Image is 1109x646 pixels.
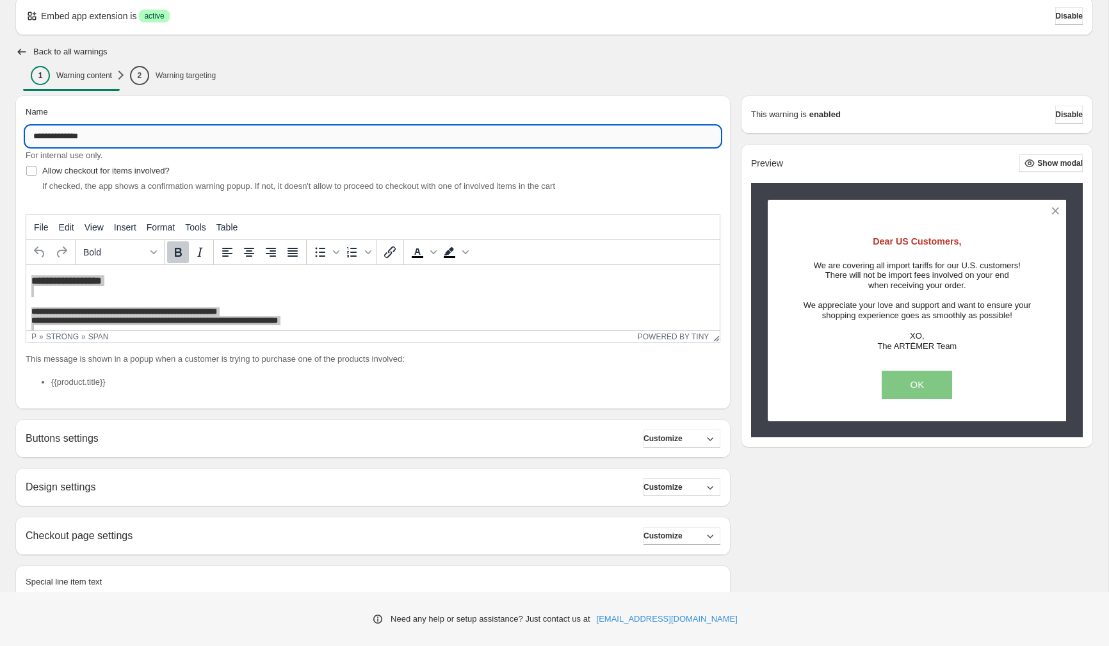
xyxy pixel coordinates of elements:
div: p [31,332,36,341]
button: Disable [1055,7,1083,25]
div: Numbered list [341,241,373,263]
h3: The ARTËMER Team [790,341,1044,351]
button: Bold [167,241,189,263]
span: Format [147,222,175,232]
button: Disable [1055,106,1083,124]
p: Warning targeting [156,70,216,81]
div: span [88,332,109,341]
span: Name [26,107,48,117]
span: If checked, the app shows a confirmation warning popup. If not, it doesn't allow to proceed to ch... [42,181,555,191]
button: Customize [644,527,720,545]
div: 2 [130,66,149,85]
div: » [39,332,44,341]
button: Justify [282,241,304,263]
div: Bullet list [309,241,341,263]
button: Align center [238,241,260,263]
span: Disable [1055,11,1083,21]
span: Dear US Customers, [873,236,961,246]
body: Rich Text Area. Press ALT-0 for help. [5,10,688,156]
button: Customize [644,430,720,448]
button: Show modal [1019,154,1083,172]
button: Undo [29,241,51,263]
h2: Design settings [26,481,95,493]
li: {{product.title}} [51,376,720,389]
span: For internal use only. [26,150,102,160]
p: Warning content [56,70,112,81]
span: Customize [644,531,683,541]
button: Insert/edit link [379,241,401,263]
span: Allow checkout for items involved? [42,166,170,175]
h3: XO, [790,331,1044,341]
strong: enabled [809,108,841,121]
p: This warning is [751,108,807,121]
div: 1 [31,66,50,85]
div: strong [46,332,79,341]
button: Align left [216,241,238,263]
h2: Checkout page settings [26,529,133,542]
h2: Preview [751,158,783,169]
span: Bold [83,247,146,257]
button: Align right [260,241,282,263]
iframe: Rich Text Area [26,265,720,330]
span: Customize [644,482,683,492]
span: active [144,11,164,21]
button: Formats [78,241,161,263]
div: » [81,332,86,341]
span: Edit [59,222,74,232]
span: Insert [114,222,136,232]
span: File [34,222,49,232]
span: Tools [185,222,206,232]
button: OK [882,371,952,399]
span: View [85,222,104,232]
p: This message is shown in a popup when a customer is trying to purchase one of the products involved: [26,353,720,366]
a: [EMAIL_ADDRESS][DOMAIN_NAME] [597,613,738,626]
p: Embed app extension is [41,10,136,22]
span: Disable [1055,109,1083,120]
h2: Back to all warnings [33,47,108,57]
div: Text color [407,241,439,263]
span: Customize [644,433,683,444]
span: Special line item text [26,577,102,586]
h2: Buttons settings [26,432,99,444]
button: Customize [644,478,720,496]
div: Resize [709,331,720,342]
button: Redo [51,241,72,263]
button: Italic [189,241,211,263]
div: Background color [439,241,471,263]
a: Powered by Tiny [638,332,709,341]
h3: We are covering all import tariffs for our U.S. customers! There will not be import fees involved... [790,261,1044,300]
span: Table [216,222,238,232]
span: Show modal [1037,158,1083,168]
h3: We appreciate your love and support and want to ensure your shopping experience goes as smoothly ... [790,300,1044,320]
